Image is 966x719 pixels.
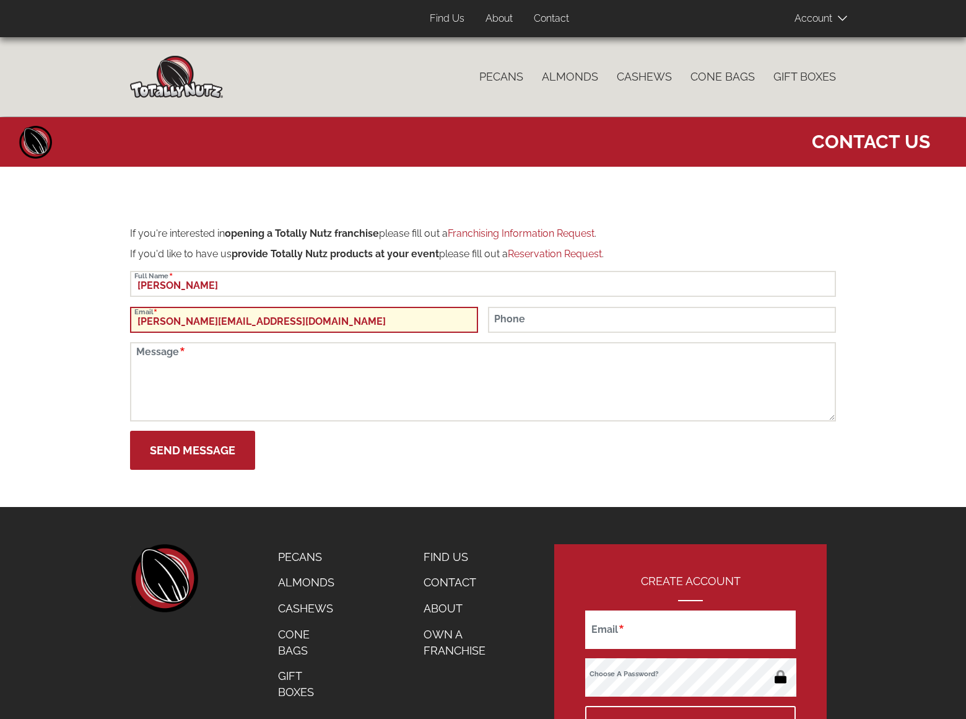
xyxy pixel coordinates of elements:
[269,663,344,705] a: Gift Boxes
[470,64,533,90] a: Pecans
[414,544,515,570] a: Find Us
[130,56,223,98] img: Home
[524,7,578,31] a: Contact
[17,123,54,161] a: Home
[585,611,796,649] input: Email
[533,64,607,90] a: Almonds
[130,307,478,333] input: Email
[269,570,344,596] a: Almonds
[130,431,255,470] button: Send Message
[488,307,836,333] input: Phone
[232,248,439,260] strong: provide Totally Nutz products at your event
[812,123,930,154] span: Contact Us
[130,247,836,262] p: If you'd like to have us please fill out a .
[130,227,836,241] p: If you're interested in please fill out a .
[508,248,602,260] a: Reservation Request
[130,271,836,297] input: Full Name
[607,64,681,90] a: Cashews
[269,544,344,570] a: Pecans
[681,64,764,90] a: Cone Bags
[476,7,522,31] a: About
[420,7,474,31] a: Find Us
[585,575,796,601] h2: Create Account
[269,622,344,663] a: Cone Bags
[414,622,515,663] a: Own a Franchise
[225,227,379,239] strong: opening a Totally Nutz franchise
[414,596,515,622] a: About
[764,64,845,90] a: Gift Boxes
[130,544,198,612] a: home
[269,596,344,622] a: Cashews
[448,227,594,239] a: Franchising Information Request
[414,570,515,596] a: Contact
